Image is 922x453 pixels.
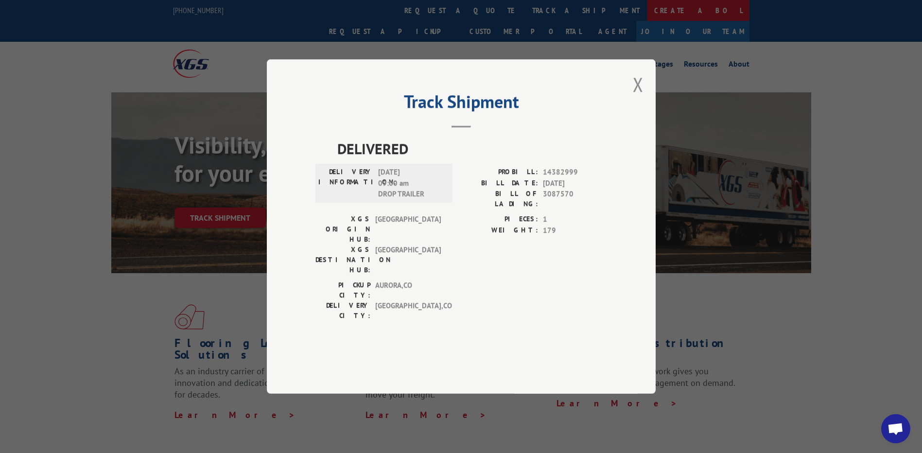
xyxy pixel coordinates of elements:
label: XGS DESTINATION HUB: [315,244,370,275]
button: Close modal [633,71,644,97]
span: DELIVERED [337,138,607,159]
label: WEIGHT: [461,225,538,236]
label: PIECES: [461,214,538,225]
label: DELIVERY CITY: [315,300,370,321]
label: PROBILL: [461,167,538,178]
span: [GEOGRAPHIC_DATA] [375,214,441,244]
div: Open chat [881,414,910,443]
label: BILL DATE: [461,178,538,189]
h2: Track Shipment [315,95,607,113]
span: [DATE] 09:00 am DROP TRAILER [378,167,444,200]
span: [GEOGRAPHIC_DATA] [375,244,441,275]
span: 1 [543,214,607,225]
span: [DATE] [543,178,607,189]
span: 179 [543,225,607,236]
label: BILL OF LADING: [461,189,538,209]
label: PICKUP CITY: [315,280,370,300]
span: 3087570 [543,189,607,209]
span: 14382999 [543,167,607,178]
span: AURORA , CO [375,280,441,300]
label: DELIVERY INFORMATION: [318,167,373,200]
label: XGS ORIGIN HUB: [315,214,370,244]
span: [GEOGRAPHIC_DATA] , CO [375,300,441,321]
